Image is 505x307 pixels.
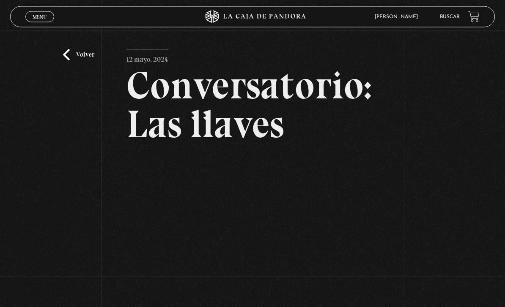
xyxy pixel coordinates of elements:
iframe: Dailymotion video player – Conversatorio Llaves [126,157,379,298]
span: [PERSON_NAME] [371,14,426,19]
a: Buscar [440,14,460,19]
a: Volver [63,49,94,61]
h2: Conversatorio: Las llaves [126,66,379,144]
span: Menu [33,14,47,19]
p: 12 mayo, 2024 [126,49,168,66]
span: Cerrar [30,21,49,27]
a: View your shopping cart [468,11,480,22]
